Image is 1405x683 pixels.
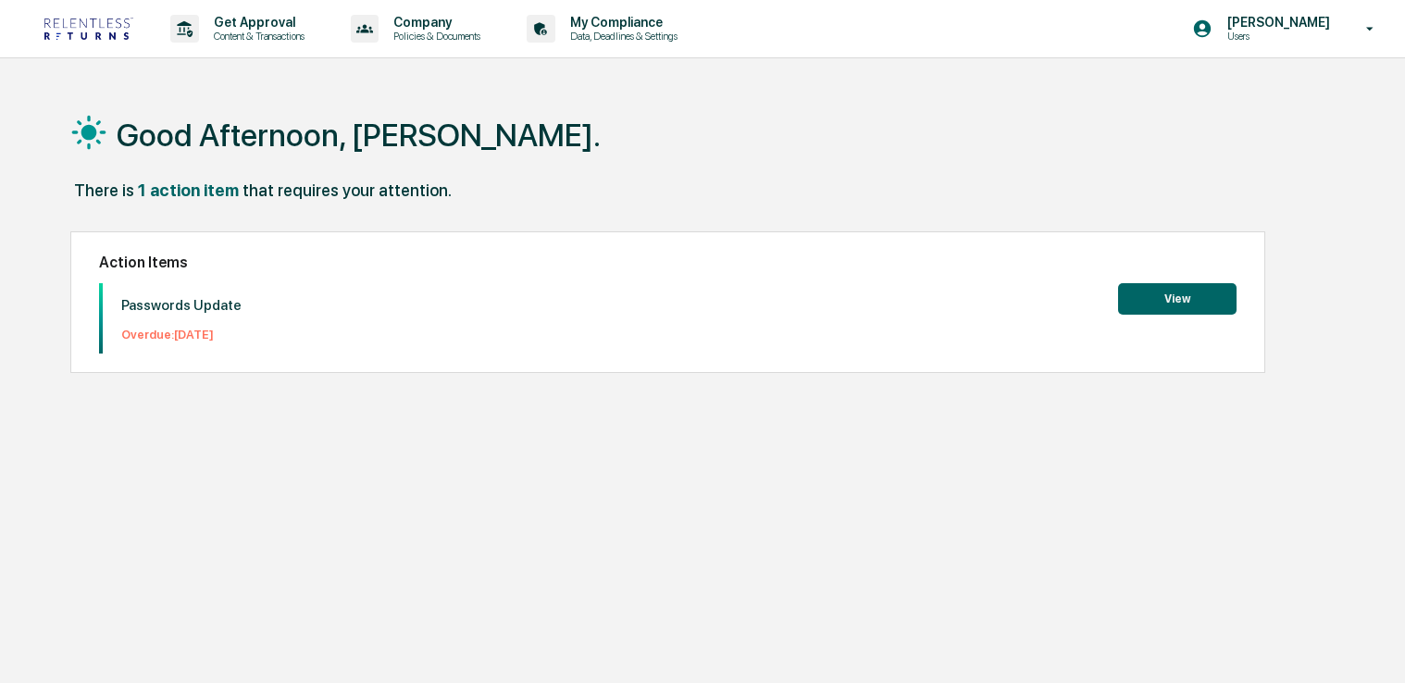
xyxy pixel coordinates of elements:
p: Users [1212,30,1339,43]
div: that requires your attention. [242,180,452,200]
p: [PERSON_NAME] [1212,15,1339,30]
h2: Action Items [99,254,1237,271]
p: Content & Transactions [199,30,314,43]
a: View [1118,289,1237,306]
p: Company [379,15,490,30]
img: logo [44,18,133,40]
div: 1 action item [138,180,239,200]
p: Passwords Update [121,297,242,314]
p: Policies & Documents [379,30,490,43]
p: Data, Deadlines & Settings [555,30,687,43]
div: There is [74,180,134,200]
p: My Compliance [555,15,687,30]
p: Get Approval [199,15,314,30]
p: Overdue: [DATE] [121,328,242,341]
h1: Good Afternoon, [PERSON_NAME]. [117,117,601,154]
button: View [1118,283,1237,315]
